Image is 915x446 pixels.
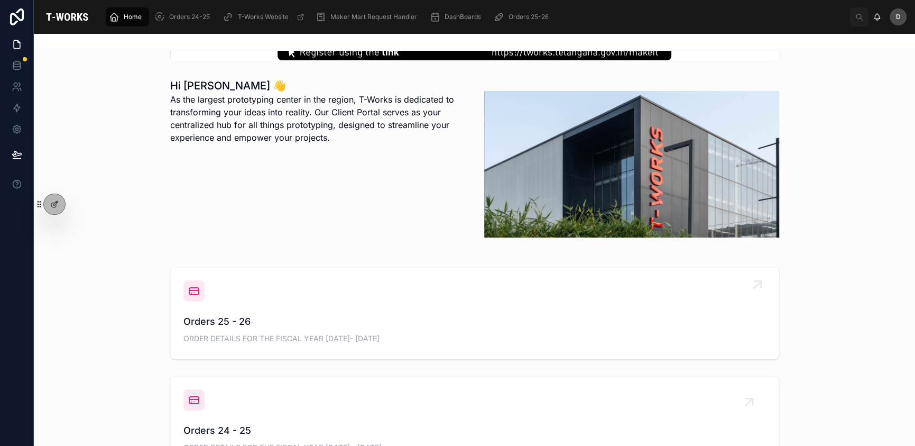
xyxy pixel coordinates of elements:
[490,7,556,26] a: Orders 25-26
[312,7,424,26] a: Maker Mart Request Handler
[237,13,288,21] span: T-Works Website
[484,91,779,238] img: 20656-Tworks-build.png
[171,268,779,359] a: Orders 25 - 26ORDER DETAILS FOR THE FISCAL YEAR [DATE]- [DATE]
[896,13,901,21] span: D
[219,7,310,26] a: T-Works Website
[330,13,417,21] span: Maker Mart Request Handler
[100,5,849,29] div: scrollable content
[444,13,480,21] span: DashBoards
[169,13,210,21] span: Orders 24-25
[151,7,217,26] a: Orders 24-25
[183,333,766,344] span: ORDER DETAILS FOR THE FISCAL YEAR [DATE]- [DATE]
[124,13,142,21] span: Home
[42,8,92,25] img: App logo
[426,7,488,26] a: DashBoards
[508,13,548,21] span: Orders 25-26
[183,314,766,329] span: Orders 25 - 26
[170,93,465,144] p: As the largest prototyping center in the region, T-Works is dedicated to transforming your ideas ...
[106,7,149,26] a: Home
[170,78,465,93] h1: Hi [PERSON_NAME] 👋
[183,423,766,438] span: Orders 24 - 25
